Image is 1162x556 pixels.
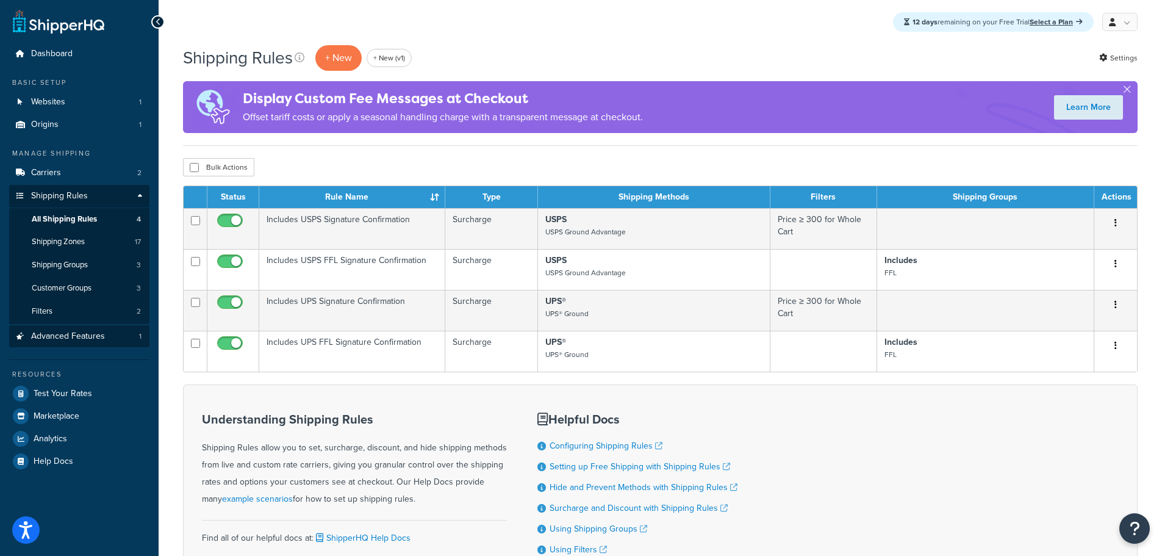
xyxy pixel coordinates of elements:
span: Websites [31,97,65,107]
a: example scenarios [222,493,293,505]
a: Shipping Zones 17 [9,231,149,253]
li: Shipping Zones [9,231,149,253]
span: Help Docs [34,457,73,467]
div: Manage Shipping [9,148,149,159]
img: duties-banner-06bc72dcb5fe05cb3f9472aba00be2ae8eb53ab6f0d8bb03d382ba314ac3c341.png [183,81,243,133]
th: Shipping Groups [877,186,1094,208]
button: Bulk Actions [183,158,254,176]
a: Dashboard [9,43,149,65]
span: 1 [139,120,142,130]
span: 4 [137,214,141,225]
span: All Shipping Rules [32,214,97,225]
a: Hide and Prevent Methods with Shipping Rules [550,481,737,494]
a: Carriers 2 [9,162,149,184]
li: Customer Groups [9,277,149,300]
td: Includes UPS Signature Confirmation [259,290,445,331]
th: Actions [1094,186,1137,208]
a: Advanced Features 1 [9,325,149,348]
li: Origins [9,114,149,136]
span: Test Your Rates [34,389,92,399]
p: Offset tariff costs or apply a seasonal handling charge with a transparent message at checkout. [243,109,643,126]
a: Learn More [1054,95,1123,120]
span: 3 [137,260,141,270]
a: Select a Plan [1030,16,1083,27]
a: Configuring Shipping Rules [550,439,662,452]
td: Includes USPS FFL Signature Confirmation [259,249,445,290]
td: Surcharge [445,331,537,372]
small: USPS Ground Advantage [545,267,626,278]
p: + New [315,45,362,70]
small: UPS® Ground [545,349,589,360]
a: Origins 1 [9,114,149,136]
li: All Shipping Rules [9,208,149,231]
th: Status [207,186,259,208]
a: Setting up Free Shipping with Shipping Rules [550,460,730,473]
strong: Includes [884,336,917,348]
span: 17 [135,237,141,247]
span: Filters [32,306,52,317]
span: Marketplace [34,411,79,422]
h1: Shipping Rules [183,46,293,70]
strong: USPS [545,254,567,267]
div: Basic Setup [9,78,149,88]
a: ShipperHQ Help Docs [314,532,411,544]
a: Using Shipping Groups [550,522,647,535]
a: Shipping Groups 3 [9,254,149,276]
span: Dashboard [31,49,73,59]
a: Websites 1 [9,91,149,114]
a: Marketplace [9,405,149,427]
strong: 12 days [913,16,938,27]
a: Filters 2 [9,300,149,323]
h4: Display Custom Fee Messages at Checkout [243,88,643,109]
strong: UPS® [545,336,566,348]
span: 3 [137,283,141,294]
a: ShipperHQ Home [13,9,104,34]
a: Customer Groups 3 [9,277,149,300]
div: Resources [9,369,149,380]
span: Advanced Features [31,331,105,342]
span: Customer Groups [32,283,91,294]
th: Rule Name : activate to sort column ascending [259,186,445,208]
a: Shipping Rules [9,185,149,208]
span: Carriers [31,168,61,178]
small: FFL [884,349,897,360]
span: 2 [137,168,142,178]
span: 1 [139,97,142,107]
small: UPS® Ground [545,308,589,319]
a: + New (v1) [367,49,412,67]
h3: Understanding Shipping Rules [202,413,507,426]
a: Test Your Rates [9,383,149,405]
strong: Includes [884,254,917,267]
a: Settings [1099,49,1138,67]
li: Shipping Groups [9,254,149,276]
td: Includes UPS FFL Signature Confirmation [259,331,445,372]
span: Shipping Rules [31,191,88,201]
a: All Shipping Rules 4 [9,208,149,231]
td: Surcharge [445,208,537,249]
li: Filters [9,300,149,323]
a: Analytics [9,428,149,450]
span: 2 [137,306,141,317]
span: 1 [139,331,142,342]
a: Help Docs [9,450,149,472]
small: FFL [884,267,897,278]
div: Shipping Rules allow you to set, surcharge, discount, and hide shipping methods from live and cus... [202,413,507,508]
button: Open Resource Center [1119,513,1150,544]
td: Price ≥ 300 for Whole Cart [770,290,877,331]
div: Find all of our helpful docs at: [202,520,507,547]
li: Websites [9,91,149,114]
th: Filters [770,186,877,208]
th: Shipping Methods [538,186,771,208]
a: Using Filters [550,543,607,556]
td: Price ≥ 300 for Whole Cart [770,208,877,249]
span: Origins [31,120,59,130]
span: Shipping Groups [32,260,88,270]
span: Shipping Zones [32,237,85,247]
h3: Helpful Docs [537,413,737,426]
div: remaining on your Free Trial [893,12,1094,32]
li: Advanced Features [9,325,149,348]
